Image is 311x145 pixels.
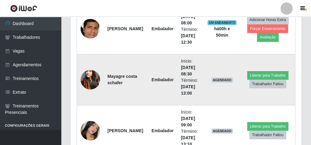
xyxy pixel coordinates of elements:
[257,33,279,42] button: Avaliação
[181,33,195,45] time: [DATE] 12:30
[212,129,233,133] span: AGENDADO
[107,74,137,85] strong: Mayagre costa schafer
[247,122,288,131] button: Liberar para Trabalho
[249,131,286,139] button: Trabalhador Faltou
[247,71,288,80] button: Liberar para Trabalho
[208,20,237,25] span: EM ANDAMENTO
[181,58,200,77] li: Início:
[81,67,100,92] img: 1757181622960.jpeg
[107,26,143,31] strong: [PERSON_NAME]
[181,116,195,127] time: [DATE] 09:00
[152,26,174,31] strong: Embalador
[81,119,100,142] img: 1757617583728.jpeg
[214,26,230,38] strong: há 00 h e 50 min
[81,15,100,43] img: 1709861924003.jpeg
[181,26,200,45] li: Término:
[152,77,174,82] strong: Embalador
[249,80,286,88] button: Trabalhador Faltou
[152,128,174,133] strong: Embalador
[10,5,37,12] img: CoreUI Logo
[181,109,200,128] li: Início:
[212,78,233,82] span: AGENDADO
[247,16,289,24] button: Adicionar Horas Extra
[107,128,143,133] strong: [PERSON_NAME]
[181,65,195,76] time: [DATE] 08:30
[247,24,288,33] button: Forçar Encerramento
[181,84,195,96] time: [DATE] 13:00
[181,77,200,96] li: Término:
